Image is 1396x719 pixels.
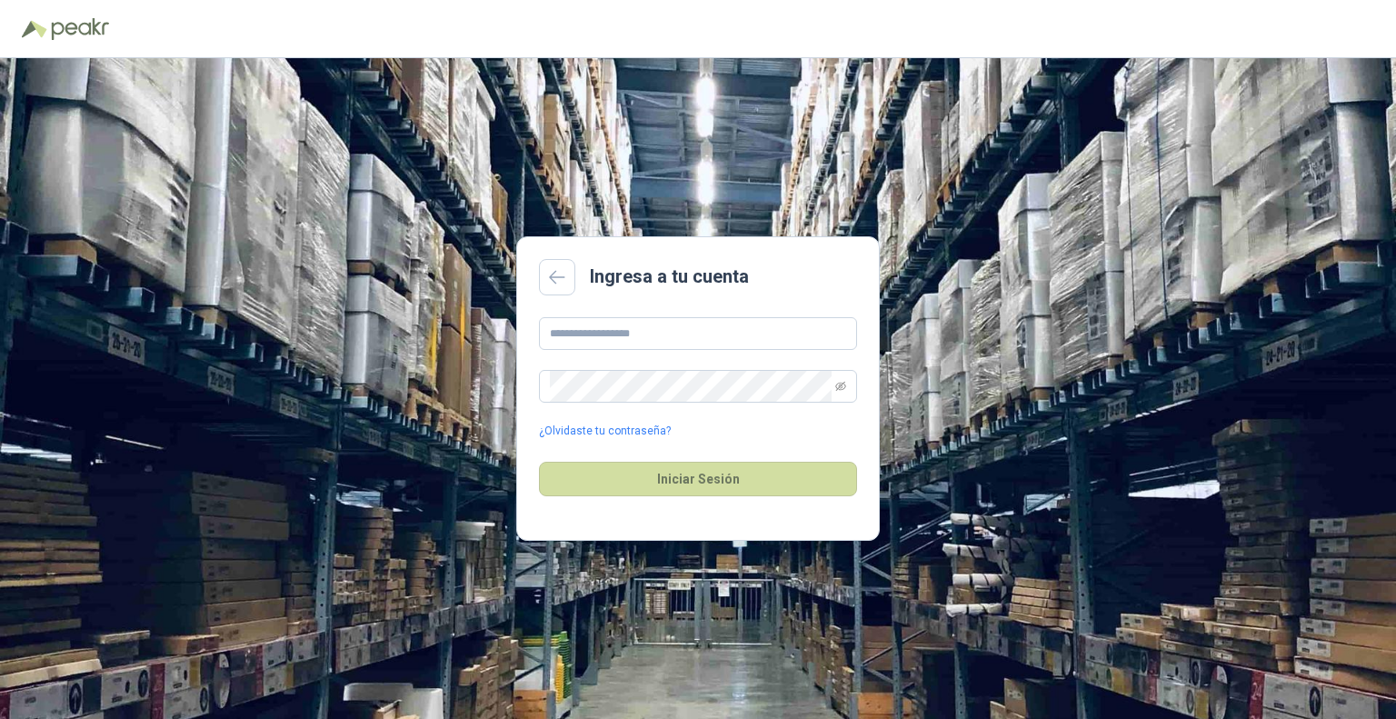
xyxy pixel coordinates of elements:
[51,18,109,40] img: Peakr
[539,462,857,496] button: Iniciar Sesión
[539,423,671,440] a: ¿Olvidaste tu contraseña?
[590,263,749,291] h2: Ingresa a tu cuenta
[22,20,47,38] img: Logo
[835,381,846,392] span: eye-invisible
